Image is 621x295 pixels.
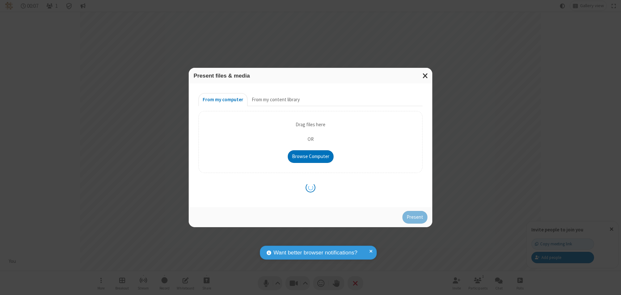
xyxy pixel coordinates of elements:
button: From my computer [198,93,247,106]
button: From my content library [247,93,304,106]
button: Browse Computer [288,150,334,163]
button: Present [402,211,427,224]
button: Close modal [419,68,432,84]
div: Upload Background [198,111,423,173]
span: Want better browser notifications? [273,249,357,257]
h3: Present files & media [194,73,427,79]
